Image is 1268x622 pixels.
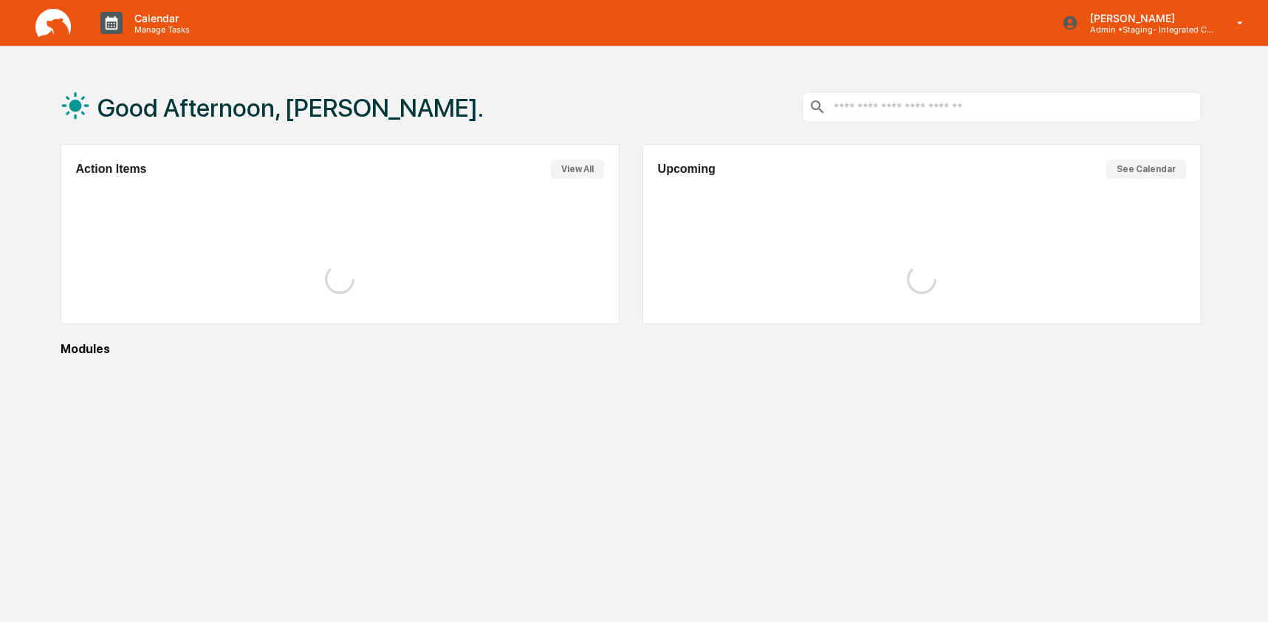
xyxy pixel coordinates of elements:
[76,163,147,176] h2: Action Items
[1078,12,1216,24] p: [PERSON_NAME]
[61,342,1202,356] div: Modules
[1106,160,1186,179] button: See Calendar
[551,160,604,179] button: View All
[1078,24,1216,35] p: Admin • Staging- Integrated Compliance Advisors
[35,9,71,38] img: logo
[658,163,716,176] h2: Upcoming
[123,12,197,24] p: Calendar
[97,93,484,123] h1: Good Afternoon, [PERSON_NAME].
[123,24,197,35] p: Manage Tasks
